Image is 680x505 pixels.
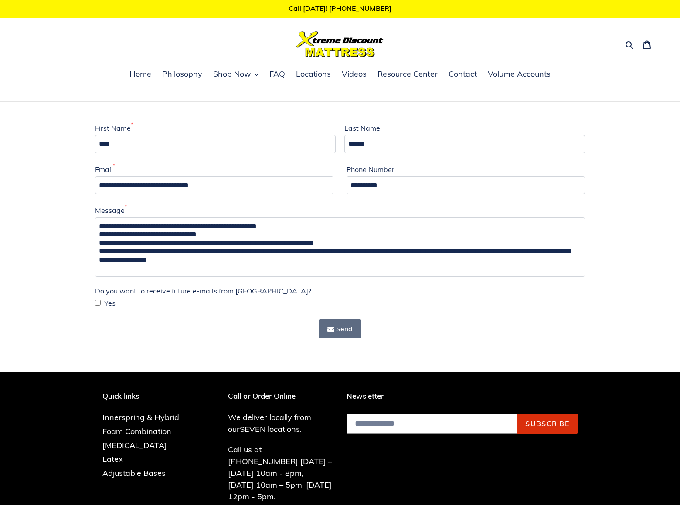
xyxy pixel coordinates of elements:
p: Quick links [102,392,192,401]
label: Email [95,164,115,175]
span: Resource Center [377,69,438,79]
a: Videos [337,68,371,81]
a: Home [125,68,156,81]
span: Home [129,69,151,79]
span: Philosophy [162,69,202,79]
span: Volume Accounts [488,69,551,79]
span: Contact [449,69,477,79]
a: Contact [444,68,481,81]
a: Resource Center [373,68,442,81]
label: Last Name [344,123,380,133]
span: Locations [296,69,331,79]
span: FAQ [269,69,285,79]
a: Adjustable Bases [102,468,166,478]
span: Yes [104,298,116,308]
a: Volume Accounts [483,68,555,81]
img: Xtreme Discount Mattress [296,31,384,57]
p: Newsletter [347,392,578,401]
span: Shop Now [213,69,251,79]
label: First Name [95,123,133,133]
a: Locations [292,68,335,81]
a: SEVEN locations [240,424,300,434]
span: Videos [342,69,367,79]
label: Do you want to receive future e-mails from [GEOGRAPHIC_DATA]? [95,286,311,296]
input: Yes [95,300,101,306]
span: Subscribe [525,419,569,428]
p: We deliver locally from our . [228,411,334,435]
button: Subscribe [517,414,578,434]
button: Send [319,319,362,338]
input: Email address [347,414,517,434]
p: Call us at [PHONE_NUMBER] [DATE] – [DATE] 10am - 8pm, [DATE] 10am – 5pm, [DATE] 12pm - 5pm. [228,444,334,502]
a: Innerspring & Hybrid [102,412,179,422]
a: [MEDICAL_DATA] [102,440,167,450]
label: Phone Number [347,164,394,175]
label: Message [95,205,127,215]
p: Call or Order Online [228,392,334,401]
button: Shop Now [209,68,263,81]
a: Philosophy [158,68,207,81]
a: Foam Combination [102,426,171,436]
a: Latex [102,454,123,464]
a: FAQ [265,68,289,81]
